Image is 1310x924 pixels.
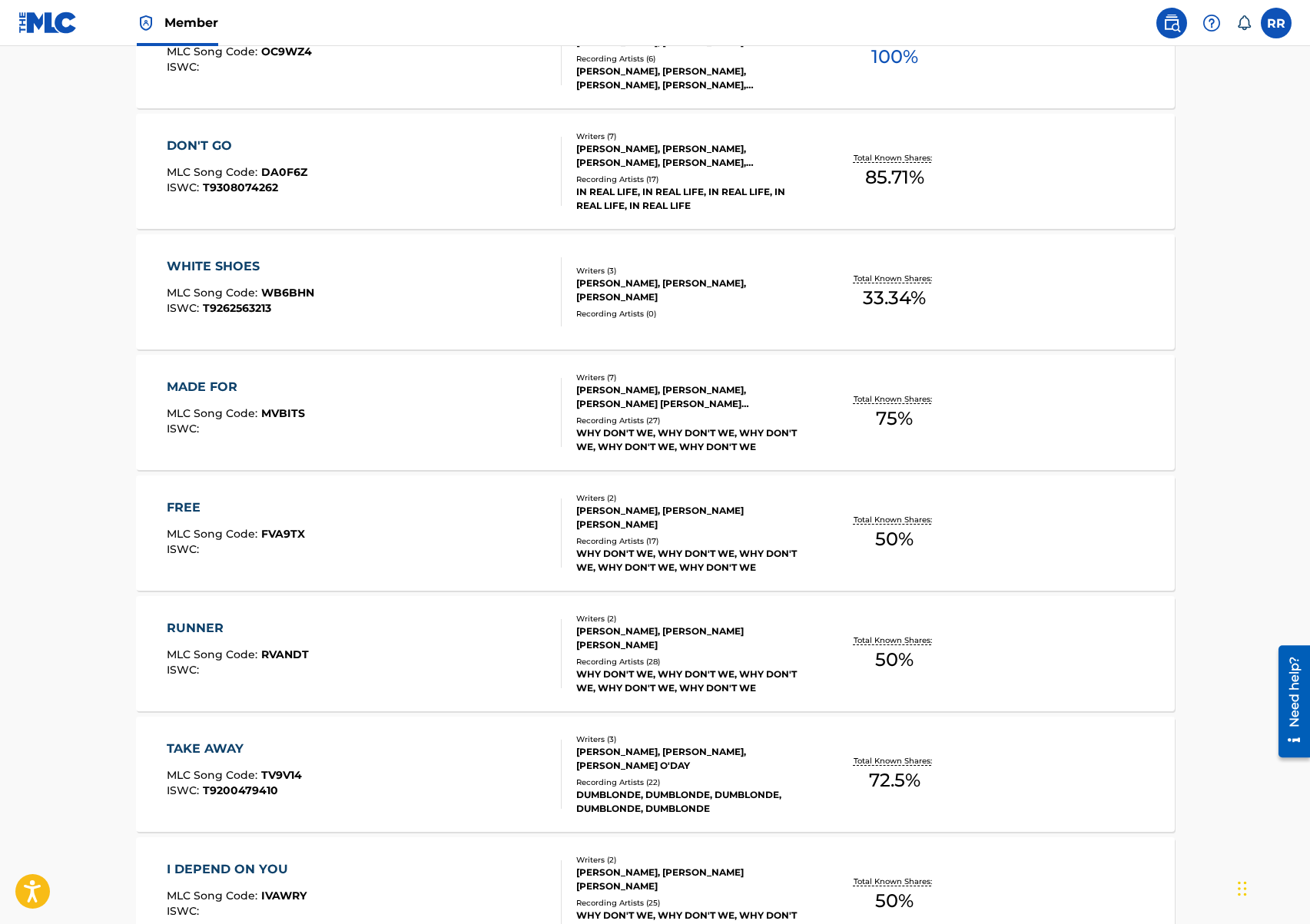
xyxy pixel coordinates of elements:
[1267,640,1310,763] iframe: Resource Center
[167,740,302,758] div: TAKE AWAY
[167,783,203,797] span: ISWC :
[576,613,808,624] div: Writers ( 2 )
[136,355,1175,470] a: MADE FORMLC Song Code:MVBITSISWC:Writers (7)[PERSON_NAME], [PERSON_NAME], [PERSON_NAME] [PERSON_N...
[136,234,1175,349] a: WHITE SHOESMLC Song Code:WB6BHNISWC:T9262563213Writers (3)[PERSON_NAME], [PERSON_NAME], [PERSON_N...
[167,904,203,918] span: ISWC :
[137,14,155,32] img: Top Rightsholder
[167,137,307,155] div: DON'T GO
[576,897,808,909] div: Recording Artists ( 25 )
[875,646,914,674] span: 50 %
[576,131,808,142] div: Writers ( 7 )
[261,527,305,541] span: FVA9TX
[136,596,1175,711] a: RUNNERMLC Song Code:RVANDTISWC:Writers (2)[PERSON_NAME], [PERSON_NAME] [PERSON_NAME]Recording Art...
[167,60,203,74] span: ISWC :
[167,663,203,677] span: ISWC :
[136,475,1175,591] a: FREEMLC Song Code:FVA9TXISWC:Writers (2)[PERSON_NAME], [PERSON_NAME] [PERSON_NAME]Recording Artis...
[875,525,914,553] span: 50 %
[875,887,914,915] span: 50 %
[1162,14,1181,32] img: search
[261,768,302,782] span: TV9V14
[576,504,808,532] div: [PERSON_NAME], [PERSON_NAME] [PERSON_NAME]
[261,165,307,179] span: DA0F6Z
[576,854,808,866] div: Writers ( 2 )
[1202,14,1221,32] img: help
[576,734,808,745] div: Writers ( 3 )
[1233,850,1310,924] iframe: Chat Widget
[261,647,309,661] span: RVANDT
[167,542,203,556] span: ISWC :
[869,767,920,794] span: 72.5 %
[871,43,918,71] span: 100 %
[1156,8,1187,38] a: Public Search
[576,745,808,773] div: [PERSON_NAME], [PERSON_NAME], [PERSON_NAME] O'DAY
[576,383,808,411] div: [PERSON_NAME], [PERSON_NAME], [PERSON_NAME] [PERSON_NAME] [PERSON_NAME], [PERSON_NAME] [PERSON_NA...
[167,165,261,179] span: MLC Song Code :
[203,783,278,797] span: T9200479410
[167,889,261,902] span: MLC Song Code :
[18,12,78,34] img: MLC Logo
[261,889,307,902] span: IVAWRY
[164,14,218,31] span: Member
[1261,8,1292,38] div: User Menu
[576,142,808,170] div: [PERSON_NAME], [PERSON_NAME], [PERSON_NAME], [PERSON_NAME], [PERSON_NAME], [PERSON_NAME], [PERSON...
[136,717,1175,832] a: TAKE AWAYMLC Song Code:TV9V14ISWC:T9200479410Writers (3)[PERSON_NAME], [PERSON_NAME], [PERSON_NAM...
[576,535,808,547] div: Recording Artists ( 17 )
[167,422,203,436] span: ISWC :
[576,667,808,695] div: WHY DON'T WE, WHY DON'T WE, WHY DON'T WE, WHY DON'T WE, WHY DON'T WE
[167,860,307,879] div: I DEPEND ON YOU
[167,619,309,638] div: RUNNER
[261,45,312,58] span: OC9WZ4
[854,755,936,767] p: Total Known Shares:
[167,768,261,782] span: MLC Song Code :
[576,866,808,893] div: [PERSON_NAME], [PERSON_NAME] [PERSON_NAME]
[136,114,1175,229] a: DON'T GOMLC Song Code:DA0F6ZISWC:T9308074262Writers (7)[PERSON_NAME], [PERSON_NAME], [PERSON_NAME...
[576,415,808,426] div: Recording Artists ( 27 )
[167,406,261,420] span: MLC Song Code :
[854,152,936,164] p: Total Known Shares:
[261,286,314,300] span: WB6BHN
[576,53,808,65] div: Recording Artists ( 6 )
[876,405,913,432] span: 75 %
[576,308,808,320] div: Recording Artists ( 0 )
[167,257,314,276] div: WHITE SHOES
[167,498,305,517] div: FREE
[576,656,808,667] div: Recording Artists ( 28 )
[576,372,808,383] div: Writers ( 7 )
[167,286,261,300] span: MLC Song Code :
[576,65,808,92] div: [PERSON_NAME], [PERSON_NAME], [PERSON_NAME], [PERSON_NAME], [PERSON_NAME]
[261,406,305,420] span: MVBITS
[167,647,261,661] span: MLC Song Code :
[167,378,305,396] div: MADE FOR
[865,164,924,191] span: 85.71 %
[854,634,936,646] p: Total Known Shares:
[1238,866,1247,912] div: Drag
[863,284,926,312] span: 33.34 %
[576,185,808,213] div: IN REAL LIFE, IN REAL LIFE, IN REAL LIFE, IN REAL LIFE, IN REAL LIFE
[854,876,936,887] p: Total Known Shares:
[576,265,808,277] div: Writers ( 3 )
[854,273,936,284] p: Total Known Shares:
[167,45,261,58] span: MLC Song Code :
[203,180,278,194] span: T9308074262
[576,547,808,575] div: WHY DON'T WE, WHY DON'T WE, WHY DON'T WE, WHY DON'T WE, WHY DON'T WE
[167,527,261,541] span: MLC Song Code :
[203,301,271,315] span: T9262563213
[1196,8,1227,38] div: Help
[576,777,808,788] div: Recording Artists ( 22 )
[576,426,808,454] div: WHY DON'T WE, WHY DON'T WE, WHY DON'T WE, WHY DON'T WE, WHY DON'T WE
[576,492,808,504] div: Writers ( 2 )
[167,301,203,315] span: ISWC :
[576,277,808,304] div: [PERSON_NAME], [PERSON_NAME], [PERSON_NAME]
[854,393,936,405] p: Total Known Shares:
[167,180,203,194] span: ISWC :
[576,174,808,185] div: Recording Artists ( 17 )
[576,788,808,816] div: DUMBLONDE, DUMBLONDE, DUMBLONDE, DUMBLONDE, DUMBLONDE
[854,514,936,525] p: Total Known Shares:
[576,624,808,652] div: [PERSON_NAME], [PERSON_NAME] [PERSON_NAME]
[1236,15,1252,31] div: Notifications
